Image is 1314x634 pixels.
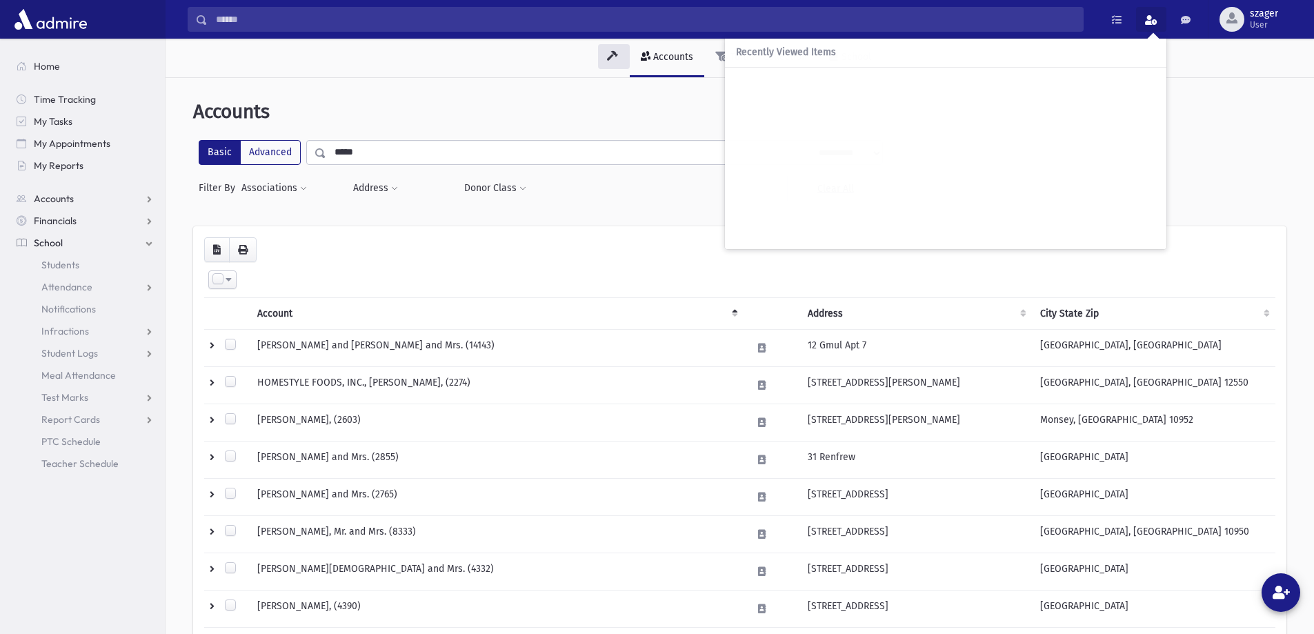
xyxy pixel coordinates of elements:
td: 31 Renfrew [799,442,1032,479]
a: My Reports [6,155,165,177]
td: [GEOGRAPHIC_DATA], [GEOGRAPHIC_DATA] 10950 [1032,516,1275,553]
span: Notifications [41,303,96,315]
td: [PERSON_NAME][DEMOGRAPHIC_DATA] and Mrs. (4332) [249,553,744,591]
div: FilterModes [199,140,301,165]
a: Financials [6,210,165,232]
td: [STREET_ADDRESS] [799,479,1032,516]
a: Teacher Schedule [6,453,165,475]
a: Accounts [6,188,165,210]
button: Donor Class [464,176,527,201]
td: HOMESTYLE FOODS, INC., [PERSON_NAME], (2274) [249,367,744,404]
span: Recently Viewed Items [736,47,836,59]
td: [GEOGRAPHIC_DATA] [1032,442,1275,479]
span: Teacher Schedule [41,457,119,470]
label: Basic [199,140,241,165]
span: My Appointments [34,137,110,150]
input: Search [208,7,1083,32]
span: My Tasks [34,115,72,128]
td: [GEOGRAPHIC_DATA], [GEOGRAPHIC_DATA] [1032,330,1275,367]
a: Attendance [6,276,165,298]
button: Associations [241,176,308,201]
td: [PERSON_NAME] and Mrs. (2765) [249,479,744,516]
td: [PERSON_NAME] and [PERSON_NAME] and Mrs. (14143) [249,330,744,367]
a: PTC Schedule [6,430,165,453]
td: [GEOGRAPHIC_DATA] [1032,479,1275,516]
span: Filter By [199,181,241,195]
th: City State Zip : activate to sort column ascending [1032,298,1275,330]
span: Infractions [41,325,89,337]
td: 12 Gmul Apt 7 [799,330,1032,367]
button: Print [229,237,257,262]
span: Test Marks [41,391,88,404]
td: Monsey, [GEOGRAPHIC_DATA] 10952 [1032,404,1275,442]
span: Meal Attendance [41,369,116,382]
a: Students [6,254,165,276]
a: Test Marks [6,386,165,408]
img: AdmirePro [11,6,90,33]
span: School [34,237,63,249]
span: Accounts [193,100,270,123]
a: Tuition Collection [704,39,818,77]
th: Account: activate to sort column descending [249,298,744,330]
td: [STREET_ADDRESS][PERSON_NAME] [799,404,1032,442]
a: My Tasks [6,110,165,132]
td: [STREET_ADDRESS] [799,553,1032,591]
a: Time Tracking [6,88,165,110]
a: Infractions [6,320,165,342]
a: Home [6,55,165,77]
td: [PERSON_NAME] and Mrs. (2855) [249,442,744,479]
td: [STREET_ADDRESS] [799,516,1032,553]
div: Accounts [650,51,693,63]
td: [GEOGRAPHIC_DATA] [1032,591,1275,628]
a: Student Logs [6,342,165,364]
span: Students [41,259,79,271]
a: Accounts [630,39,704,77]
span: Financials [34,215,77,227]
span: My Reports [34,159,83,172]
span: szager [1250,8,1278,19]
span: PTC Schedule [41,435,101,448]
span: Time Tracking [34,93,96,106]
th: Address : activate to sort column ascending [799,298,1032,330]
td: [GEOGRAPHIC_DATA], [GEOGRAPHIC_DATA] 12550 [1032,367,1275,404]
td: [PERSON_NAME], Mr. and Mrs. (8333) [249,516,744,553]
td: [STREET_ADDRESS][PERSON_NAME] [799,367,1032,404]
span: Home [34,60,60,72]
a: Meal Attendance [6,364,165,386]
td: [GEOGRAPHIC_DATA] [1032,553,1275,591]
a: School [6,232,165,254]
button: CSV [204,237,230,262]
span: Student Logs [41,347,98,359]
button: Address [352,176,399,201]
td: [STREET_ADDRESS] [799,591,1032,628]
span: Accounts [34,192,74,205]
td: [PERSON_NAME], (2603) [249,404,744,442]
a: Report Cards [6,408,165,430]
span: User [1250,19,1278,30]
td: [PERSON_NAME], (4390) [249,591,744,628]
span: Attendance [41,281,92,293]
label: Advanced [240,140,301,165]
a: Notifications [6,298,165,320]
span: Report Cards [41,413,100,426]
a: My Appointments [6,132,165,155]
